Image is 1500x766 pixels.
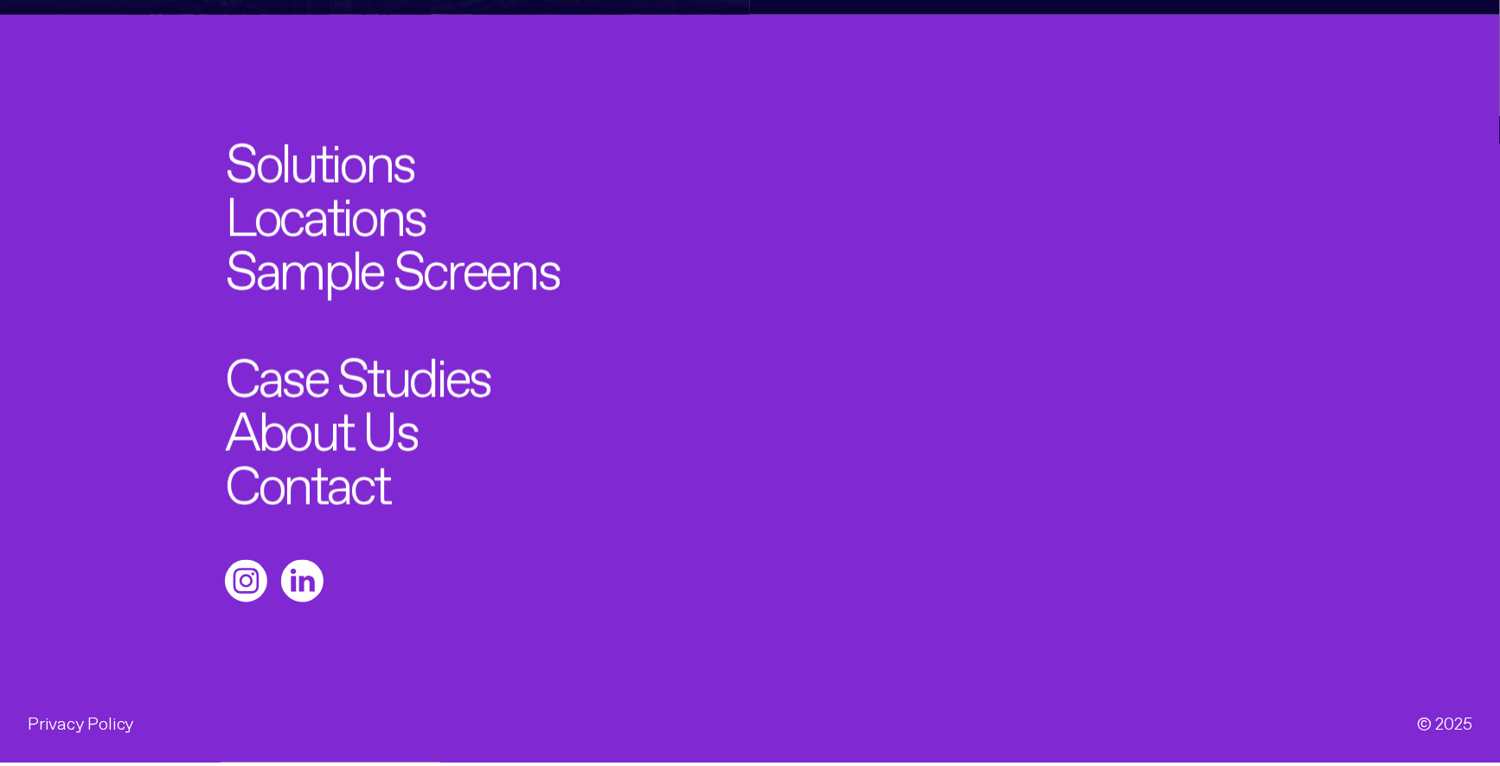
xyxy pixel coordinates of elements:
[225,452,389,505] a: Contact
[225,398,417,452] a: About Us
[28,718,133,726] a: Privacy Policy
[225,130,414,183] a: Solutions
[1417,709,1472,735] div: © 2025
[225,237,559,291] a: Sample Screens
[225,183,426,237] a: Locations
[225,344,490,398] a: Case Studies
